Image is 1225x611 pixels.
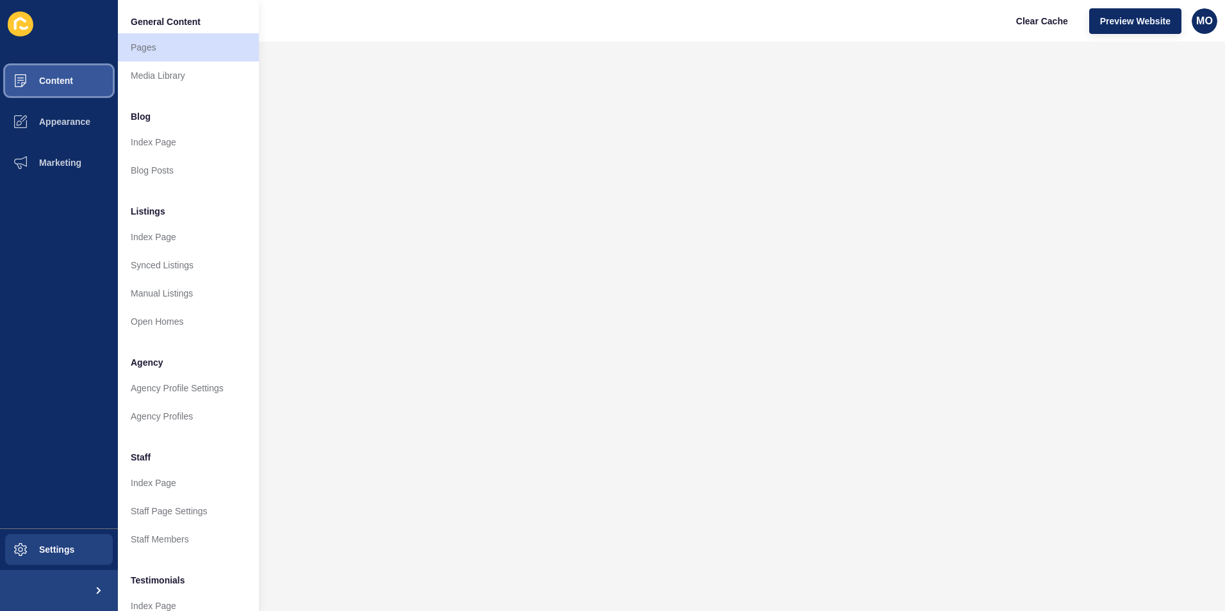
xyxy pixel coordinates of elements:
a: Blog Posts [118,156,259,184]
span: Preview Website [1100,15,1171,28]
span: Listings [131,205,165,218]
a: Open Homes [118,307,259,336]
span: Clear Cache [1016,15,1068,28]
a: Media Library [118,61,259,90]
button: Preview Website [1089,8,1181,34]
a: Index Page [118,223,259,251]
button: Clear Cache [1005,8,1079,34]
span: Agency [131,356,163,369]
span: Testimonials [131,574,185,587]
a: Index Page [118,128,259,156]
a: Synced Listings [118,251,259,279]
a: Agency Profiles [118,402,259,430]
a: Staff Members [118,525,259,553]
a: Manual Listings [118,279,259,307]
a: Pages [118,33,259,61]
span: General Content [131,15,201,28]
a: Index Page [118,469,259,497]
a: Agency Profile Settings [118,374,259,402]
a: Staff Page Settings [118,497,259,525]
span: MO [1196,15,1213,28]
span: Blog [131,110,151,123]
span: Staff [131,451,151,464]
